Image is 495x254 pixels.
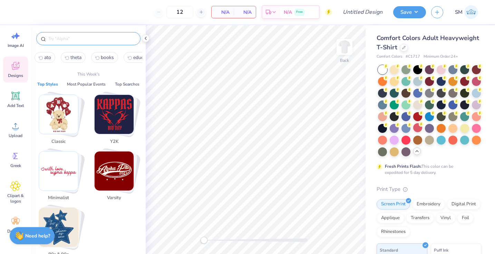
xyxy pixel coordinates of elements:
[35,81,60,88] button: Top Styles
[44,54,51,61] span: ato
[39,208,78,247] img: 80s & 90s
[464,5,478,19] img: Savannah Martin
[8,73,23,78] span: Designs
[385,164,421,169] strong: Fresh Prints Flash:
[124,52,158,63] button: education3
[103,138,125,145] span: Y2K
[103,195,125,202] span: Varsity
[166,6,193,18] input: – –
[70,54,81,61] span: theta
[385,163,470,176] div: This color can be expedited for 5 day delivery.
[48,35,136,42] input: Try "Alpha"
[452,5,481,19] a: SM
[380,246,398,254] span: Standard
[216,9,230,16] span: N/A
[47,195,70,202] span: Minimalist
[8,43,24,48] span: Image AI
[455,8,463,16] span: SM
[436,213,455,223] div: Vinyl
[412,199,445,209] div: Embroidery
[340,57,349,63] div: Back
[7,103,24,108] span: Add Text
[337,5,388,19] input: Untitled Design
[39,152,78,190] img: Minimalist
[35,151,87,204] button: Stack Card Button Minimalist
[95,95,134,134] img: Y2K
[47,138,70,145] span: Classic
[9,133,22,138] span: Upload
[25,233,50,239] strong: Need help?
[284,9,292,16] span: N/A
[39,95,78,134] img: Classic
[91,52,118,63] button: books2
[7,228,24,234] span: Decorate
[61,52,86,63] button: theta1
[133,54,154,61] span: education
[201,237,207,244] div: Accessibility label
[406,54,420,60] span: # C1717
[65,81,108,88] button: Most Popular Events
[95,152,134,190] img: Varsity
[4,193,27,204] span: Clipart & logos
[101,54,114,61] span: books
[434,246,448,254] span: Puff Ink
[377,54,402,60] span: Comfort Colors
[406,213,434,223] div: Transfers
[377,185,481,193] div: Print Type
[377,213,404,223] div: Applique
[377,199,410,209] div: Screen Print
[377,227,410,237] div: Rhinestones
[90,151,142,204] button: Stack Card Button Varsity
[457,213,474,223] div: Foil
[393,6,426,18] button: Save
[238,9,252,16] span: N/A
[10,163,21,168] span: Greek
[35,52,55,63] button: ato0
[35,95,87,148] button: Stack Card Button Classic
[296,10,303,14] span: Free
[113,81,142,88] button: Top Searches
[77,71,100,77] p: This Week's
[424,54,458,60] span: Minimum Order: 24 +
[338,40,351,54] img: Back
[377,34,479,51] span: Comfort Colors Adult Heavyweight T-Shirt
[447,199,481,209] div: Digital Print
[90,95,142,148] button: Stack Card Button Y2K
